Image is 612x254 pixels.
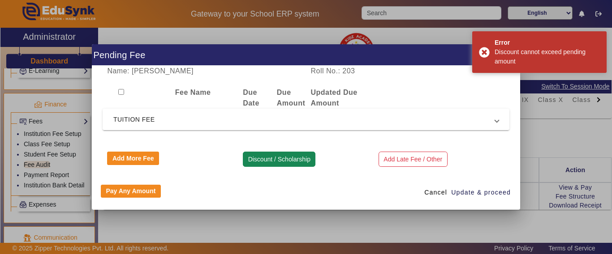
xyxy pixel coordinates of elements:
[306,66,408,76] div: Roll No.: 203
[277,89,305,107] b: Due Amount
[424,188,447,197] span: Cancel
[107,152,159,165] button: Add More Fee
[421,185,451,201] button: Cancel
[379,152,448,167] button: Add Late Fee / Other
[451,185,511,201] button: Update & proceed
[92,44,520,65] h1: Pending Fee
[175,89,211,96] b: Fee Name
[451,188,511,197] span: Update & proceed
[103,66,306,76] div: Name: [PERSON_NAME]
[495,38,600,47] div: Error
[495,47,600,66] div: Discount cannot exceed pending amount
[243,152,315,167] button: Discount / Scholarship
[101,185,161,198] button: Pay Any Amount
[310,89,357,107] b: Updated Due Amount
[243,89,259,107] b: Due Date
[113,114,495,125] span: TUITION FEE
[103,109,509,130] mat-expansion-panel-header: TUITION FEE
